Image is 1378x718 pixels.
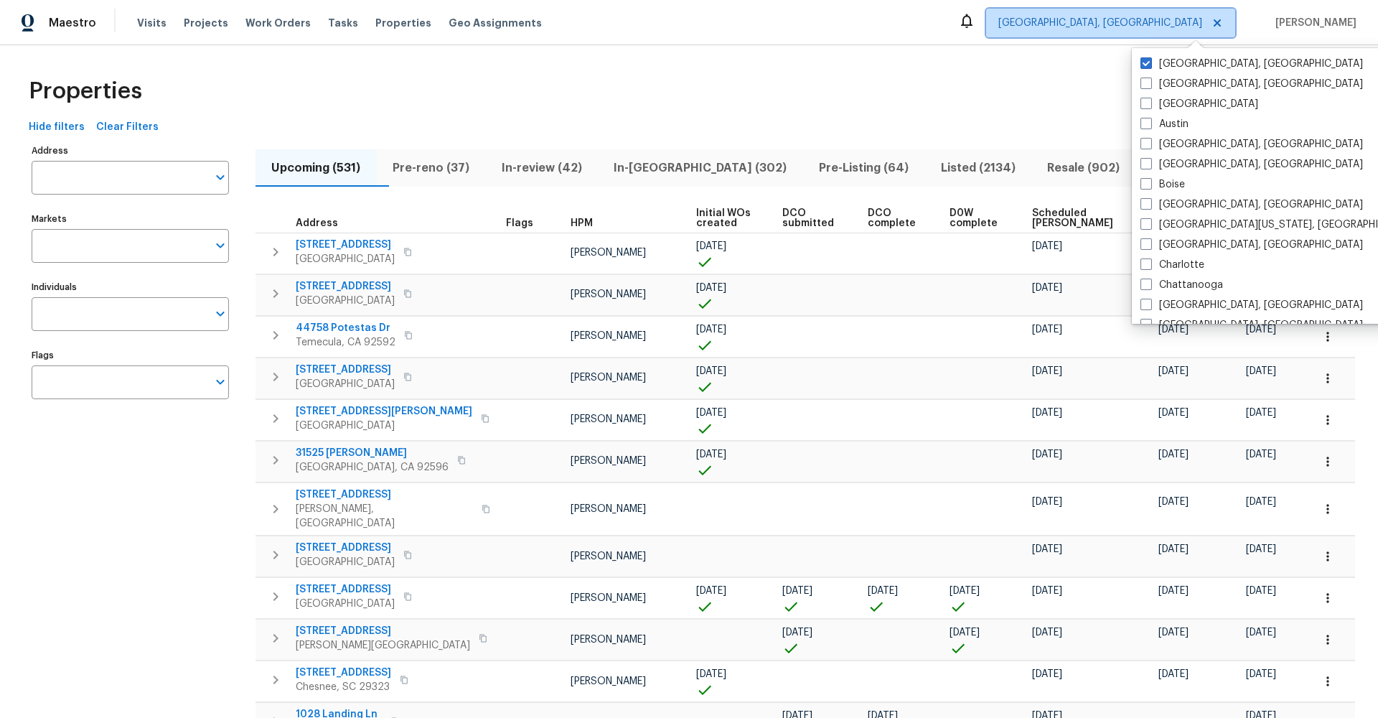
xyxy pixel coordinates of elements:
span: [GEOGRAPHIC_DATA] [296,597,395,611]
span: [DATE] [1158,497,1189,507]
label: Individuals [32,283,229,292]
label: Charlotte [1140,258,1204,272]
span: [GEOGRAPHIC_DATA] [296,252,395,266]
span: HPM [571,218,593,228]
span: [STREET_ADDRESS] [296,238,395,252]
span: [GEOGRAPHIC_DATA] [296,294,395,308]
span: [PERSON_NAME] [571,289,646,299]
span: [DATE] [950,586,980,596]
span: Work Orders [245,16,311,30]
label: Boise [1140,177,1185,192]
label: Markets [32,215,229,223]
span: Listed (2134) [933,158,1023,178]
span: [DATE] [696,366,726,376]
span: Tasks [328,18,358,28]
span: [DATE] [1158,325,1189,335]
span: [PERSON_NAME] [571,635,646,645]
span: Initial WOs created [696,208,758,228]
span: [DATE] [1158,449,1189,460]
span: Pre-reno (37) [385,158,477,178]
span: Resale (902) [1040,158,1128,178]
span: [DATE] [1158,366,1189,376]
span: [DATE] [696,325,726,335]
span: [DATE] [1158,628,1189,638]
span: Clear Filters [96,118,159,136]
span: [DATE] [1032,408,1062,418]
label: [GEOGRAPHIC_DATA], [GEOGRAPHIC_DATA] [1140,137,1363,151]
span: [DATE] [1032,449,1062,460]
span: [DATE] [1246,586,1276,596]
span: [GEOGRAPHIC_DATA], [GEOGRAPHIC_DATA] [998,16,1202,30]
span: [DATE] [696,669,726,679]
span: [PERSON_NAME] [571,593,646,603]
span: [PERSON_NAME] [571,248,646,258]
button: Clear Filters [90,114,164,141]
span: [DATE] [1032,325,1062,335]
span: [STREET_ADDRESS] [296,666,391,680]
span: Projects [184,16,228,30]
span: Flags [506,218,533,228]
span: [DATE] [1246,408,1276,418]
span: In-[GEOGRAPHIC_DATA] (302) [606,158,795,178]
span: [PERSON_NAME] [571,331,646,341]
span: [DATE] [1246,544,1276,554]
label: Address [32,146,229,155]
span: Scheduled [PERSON_NAME] [1032,208,1134,228]
label: [GEOGRAPHIC_DATA], [GEOGRAPHIC_DATA] [1140,238,1363,252]
span: Visits [137,16,167,30]
span: [GEOGRAPHIC_DATA], CA 92596 [296,460,449,475]
span: Chesnee, SC 29323 [296,680,391,694]
span: [DATE] [1246,325,1276,335]
span: Address [296,218,338,228]
span: [PERSON_NAME] [571,373,646,383]
button: Hide filters [23,114,90,141]
span: [DATE] [782,586,812,596]
span: [DATE] [1158,586,1189,596]
span: DCO complete [868,208,925,228]
span: [DATE] [1032,366,1062,376]
span: [DATE] [868,586,898,596]
span: [DATE] [696,241,726,251]
span: 31525 [PERSON_NAME] [296,446,449,460]
span: Properties [29,84,142,98]
span: [PERSON_NAME], [GEOGRAPHIC_DATA] [296,502,473,531]
span: [GEOGRAPHIC_DATA] [296,419,472,433]
span: [PERSON_NAME] [571,456,646,466]
span: [STREET_ADDRESS] [296,363,395,377]
span: 44758 Potestas Dr [296,321,395,335]
span: [PERSON_NAME] [1270,16,1356,30]
span: [STREET_ADDRESS] [296,279,395,294]
label: [GEOGRAPHIC_DATA], [GEOGRAPHIC_DATA] [1140,298,1363,312]
span: In-review (42) [494,158,589,178]
span: [DATE] [1032,241,1062,251]
label: [GEOGRAPHIC_DATA], [GEOGRAPHIC_DATA] [1140,197,1363,212]
span: [DATE] [696,586,726,596]
span: [DATE] [1032,586,1062,596]
span: Properties [375,16,431,30]
span: Geo Assignments [449,16,542,30]
span: [DATE] [1246,669,1276,679]
label: Chattanooga [1140,278,1223,292]
span: [DATE] [782,628,812,638]
span: [DATE] [1032,669,1062,679]
span: Pre-Listing (64) [812,158,917,178]
label: [GEOGRAPHIC_DATA], [GEOGRAPHIC_DATA] [1140,318,1363,332]
span: Temecula, CA 92592 [296,335,395,350]
label: [GEOGRAPHIC_DATA], [GEOGRAPHIC_DATA] [1140,77,1363,91]
span: [STREET_ADDRESS] [296,582,395,597]
button: Open [210,372,230,392]
button: Open [210,167,230,187]
span: [DATE] [1246,628,1276,638]
span: [PERSON_NAME] [571,504,646,514]
span: [DATE] [696,408,726,418]
span: [DATE] [1158,669,1189,679]
span: DCO submitted [782,208,843,228]
span: [STREET_ADDRESS] [296,541,395,555]
span: [DATE] [1032,497,1062,507]
span: [DATE] [1032,283,1062,293]
span: Upcoming (531) [264,158,368,178]
button: Open [210,236,230,256]
span: Hide filters [29,118,85,136]
label: [GEOGRAPHIC_DATA], [GEOGRAPHIC_DATA] [1140,157,1363,172]
span: [DATE] [1246,449,1276,460]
